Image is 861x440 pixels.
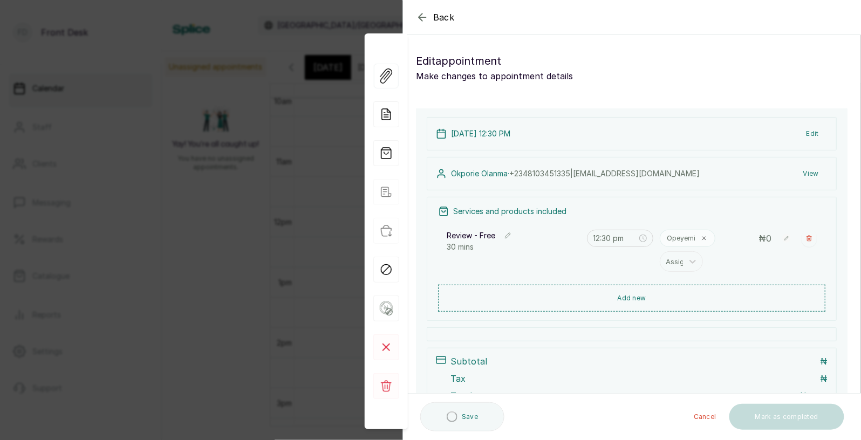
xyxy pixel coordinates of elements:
[593,232,638,244] input: Select time
[812,391,828,400] button: View
[416,52,501,70] span: Edit appointment
[685,404,725,430] button: Cancel
[416,70,848,82] p: Make changes to appointment details
[766,233,771,244] span: 0
[820,355,828,368] p: ₦
[447,242,580,252] p: 30 mins
[416,11,455,24] button: Back
[667,234,695,243] p: Opeyemi
[453,206,566,217] p: Services and products included
[800,389,808,402] p: ₦
[820,372,828,385] p: ₦
[758,232,771,245] p: ₦
[451,168,700,179] p: Okporie Olanma ·
[433,11,455,24] span: Back
[509,169,700,178] span: +234 8103451335 | [EMAIL_ADDRESS][DOMAIN_NAME]
[450,372,466,385] p: Tax
[729,404,844,430] button: Mark as completed
[451,128,510,139] p: [DATE] 12:30 PM
[438,285,825,312] button: Add new
[798,124,828,143] button: Edit
[450,389,472,402] p: Total
[420,402,504,431] button: Save
[447,230,495,241] p: Review - Free
[450,355,487,368] p: Subtotal
[795,164,828,183] button: View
